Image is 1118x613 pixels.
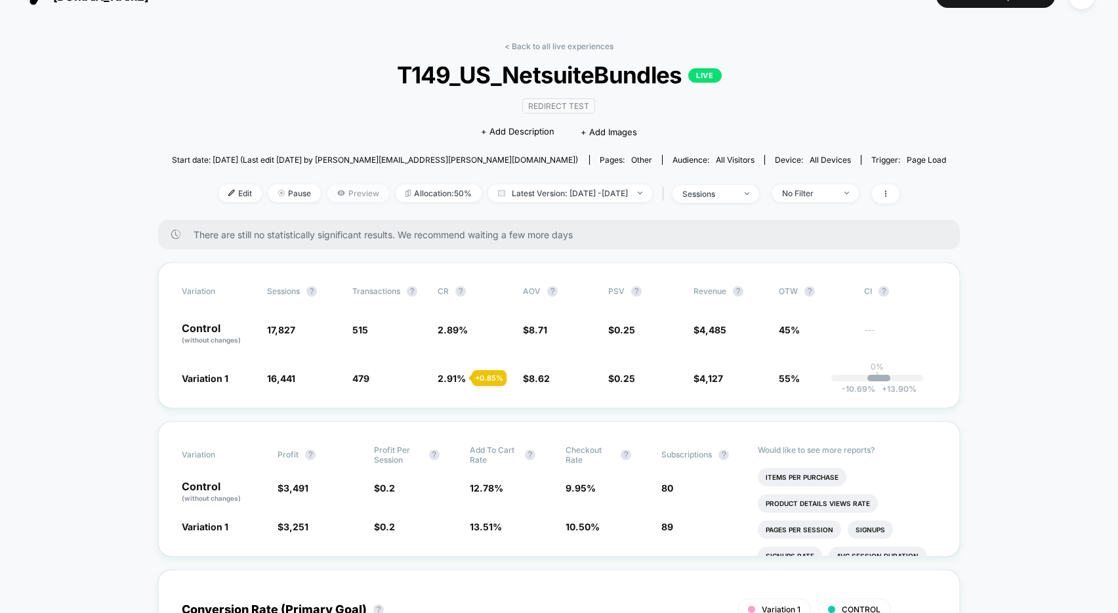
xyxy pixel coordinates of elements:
[267,286,300,296] span: Sessions
[758,520,841,539] li: Pages Per Session
[608,286,625,296] span: PSV
[374,445,423,465] span: Profit Per Session
[481,125,554,138] span: + Add Description
[864,326,936,345] span: ---
[172,155,578,165] span: Start date: [DATE] (Last edit [DATE] by [PERSON_NAME][EMAIL_ADDRESS][PERSON_NAME][DOMAIN_NAME])
[779,324,800,335] span: 45%
[547,286,558,297] button: ?
[267,324,295,335] span: 17,827
[374,521,395,532] span: $
[380,482,395,494] span: 0.2
[283,482,308,494] span: 3,491
[566,445,614,465] span: Checkout Rate
[871,362,884,371] p: 0%
[600,155,652,165] div: Pages:
[764,155,861,165] span: Device:
[267,373,295,384] span: 16,441
[661,521,673,532] span: 89
[455,286,466,297] button: ?
[864,286,936,297] span: CI
[194,229,934,240] span: There are still no statistically significant results. We recommend waiting a few more days
[810,155,851,165] span: all devices
[182,373,228,384] span: Variation 1
[182,521,228,532] span: Variation 1
[638,192,642,194] img: end
[608,324,635,335] span: $
[631,286,642,297] button: ?
[438,286,449,296] span: CR
[283,521,308,532] span: 3,251
[522,98,595,114] span: Redirect Test
[661,482,673,494] span: 80
[682,189,735,199] div: sessions
[182,481,264,503] p: Control
[218,184,262,202] span: Edit
[848,520,893,539] li: Signups
[211,61,907,89] span: T149_US_NetsuiteBundles
[733,286,743,297] button: ?
[182,286,254,297] span: Variation
[278,450,299,459] span: Profit
[438,324,468,335] span: 2.89 %
[694,324,726,335] span: $
[182,494,241,502] span: (without changes)
[876,371,879,381] p: |
[352,286,400,296] span: Transactions
[907,155,946,165] span: Page Load
[523,373,550,384] span: $
[380,521,395,532] span: 0.2
[529,373,550,384] span: 8.62
[407,286,417,297] button: ?
[523,324,547,335] span: $
[566,521,600,532] span: 10.50 %
[614,324,635,335] span: 0.25
[804,286,815,297] button: ?
[352,373,369,384] span: 479
[842,384,875,394] span: -10.69 %
[621,450,631,460] button: ?
[268,184,321,202] span: Pause
[327,184,389,202] span: Preview
[470,445,518,465] span: Add To Cart Rate
[498,190,505,196] img: calendar
[396,184,482,202] span: Allocation: 50%
[488,184,652,202] span: Latest Version: [DATE] - [DATE]
[352,324,368,335] span: 515
[871,155,946,165] div: Trigger:
[779,286,851,297] span: OTW
[882,384,887,394] span: +
[438,373,466,384] span: 2.91 %
[694,373,723,384] span: $
[608,373,635,384] span: $
[659,184,673,203] span: |
[661,450,712,459] span: Subscriptions
[472,370,507,386] div: + 0.85 %
[525,450,535,460] button: ?
[699,373,723,384] span: 4,127
[716,155,755,165] span: All Visitors
[758,445,937,455] p: Would like to see more reports?
[470,521,502,532] span: 13.51 %
[782,188,835,198] div: No Filter
[631,155,652,165] span: other
[306,286,317,297] button: ?
[718,450,729,460] button: ?
[566,482,596,494] span: 9.95 %
[758,547,822,565] li: Signups Rate
[305,450,316,460] button: ?
[688,68,721,83] p: LIVE
[758,468,846,486] li: Items Per Purchase
[745,192,749,195] img: end
[278,190,285,196] img: end
[374,482,395,494] span: $
[429,450,440,460] button: ?
[844,192,849,194] img: end
[699,324,726,335] span: 4,485
[529,324,547,335] span: 8.71
[779,373,800,384] span: 55%
[875,384,917,394] span: 13.90 %
[228,190,235,196] img: edit
[614,373,635,384] span: 0.25
[829,547,926,565] li: Avg Session Duration
[581,127,637,137] span: + Add Images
